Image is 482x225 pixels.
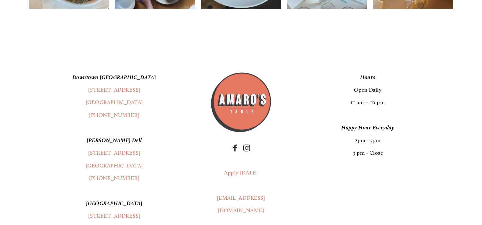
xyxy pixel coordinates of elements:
[224,169,258,176] a: Apply [DATE]
[341,124,394,131] em: Happy Hour Everyday
[88,149,140,156] a: [STREET_ADDRESS]
[86,99,143,106] a: [GEOGRAPHIC_DATA]
[283,121,453,159] p: 2pm - 5pm 9 pm - Close
[87,137,142,144] em: [PERSON_NAME] Dell
[243,144,250,152] a: Instagram
[360,74,375,81] em: Hours
[86,200,143,207] em: [GEOGRAPHIC_DATA]
[231,144,239,152] a: Facebook
[72,74,156,81] em: Downtown [GEOGRAPHIC_DATA]
[86,162,143,169] a: [GEOGRAPHIC_DATA]
[283,71,453,109] p: Open Daily 11 am – 10 pm
[210,71,272,133] img: Amaros_Logo.png
[88,86,140,93] a: [STREET_ADDRESS]
[89,175,140,181] a: [PHONE_NUMBER]
[89,112,140,118] a: [PHONE_NUMBER]
[217,195,265,214] a: [EMAIL_ADDRESS][DOMAIN_NAME]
